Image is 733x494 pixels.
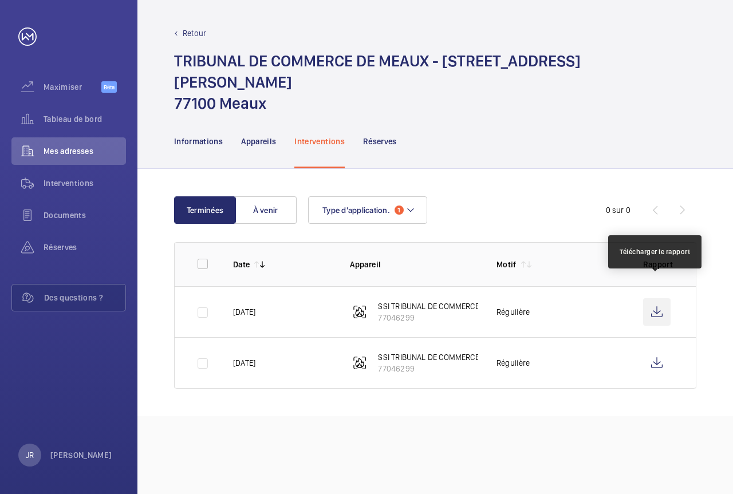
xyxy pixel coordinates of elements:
[50,450,112,460] font: [PERSON_NAME]
[378,313,414,322] font: 77046299
[44,114,102,124] font: Tableau de bord
[350,260,381,269] font: Appareil
[233,358,255,367] font: [DATE]
[174,196,236,224] button: Terminées
[496,358,530,367] font: Régulière
[353,305,366,319] img: fire_alarm.svg
[606,205,630,215] font: 0 sur 0
[44,211,86,220] font: Documents
[308,196,427,224] button: Type d'application.1
[235,196,297,224] button: À venir
[233,260,250,269] font: Date
[44,82,82,92] font: Maximiser
[353,356,366,370] img: fire_alarm.svg
[26,450,34,460] font: JR
[322,205,390,215] font: Type d'application.
[187,205,223,215] font: Terminées
[44,147,93,156] font: Mes adresses
[496,307,530,317] font: Régulière
[233,307,255,317] font: [DATE]
[378,353,517,362] font: SSI TRIBUNAL DE COMMERCE DE MEAUX
[253,205,278,215] font: À venir
[104,84,115,90] font: Bêta
[183,29,206,38] font: Retour
[496,260,517,269] font: Motif
[44,293,103,302] font: Des questions ?
[294,137,345,146] font: Interventions
[44,179,94,188] font: Interventions
[241,137,276,146] font: Appareils
[174,51,581,92] font: TRIBUNAL DE COMMERCE DE MEAUX - [STREET_ADDRESS][PERSON_NAME]
[378,302,517,311] font: SSI TRIBUNAL DE COMMERCE DE MEAUX
[363,137,397,146] font: Réserves
[620,248,690,256] font: Télécharger le rapport
[174,137,223,146] font: Informations
[174,93,266,113] font: 77100 Meaux
[378,364,414,373] font: 77046299
[397,206,400,214] font: 1
[44,243,77,252] font: Réserves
